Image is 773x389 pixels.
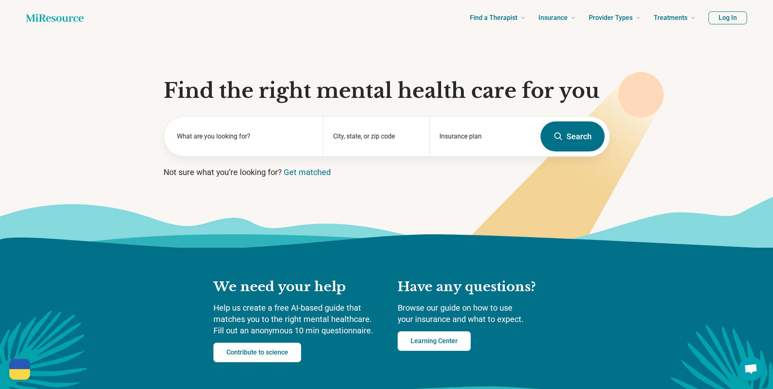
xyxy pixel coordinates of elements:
[26,10,84,26] a: Home page
[164,166,610,178] p: Not sure what you’re looking for?
[538,12,568,24] span: Insurance
[213,343,301,362] a: Contribute to science
[398,302,560,325] p: Browse our guide on how to use your insurance and what to expect.
[177,132,314,141] label: What are you looking for?
[164,79,610,103] h1: Find the right mental health care for you
[739,357,763,381] div: Open chat
[213,279,381,296] h2: We need your help
[654,12,687,24] span: Treatments
[708,11,747,24] button: Log In
[540,121,605,151] button: Search
[398,279,560,296] h2: Have any questions?
[589,2,641,34] a: Provider Types
[284,167,331,177] a: Get matched
[398,331,471,351] a: Learning Center
[538,2,576,34] a: Insurance
[470,12,517,24] span: Find a Therapist
[213,302,381,336] p: Help us create a free AI-based guide that matches you to the right mental healthcare. Fill out an...
[589,12,633,24] span: Provider Types
[654,2,695,34] a: Treatments
[470,2,525,34] a: Find a Therapist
